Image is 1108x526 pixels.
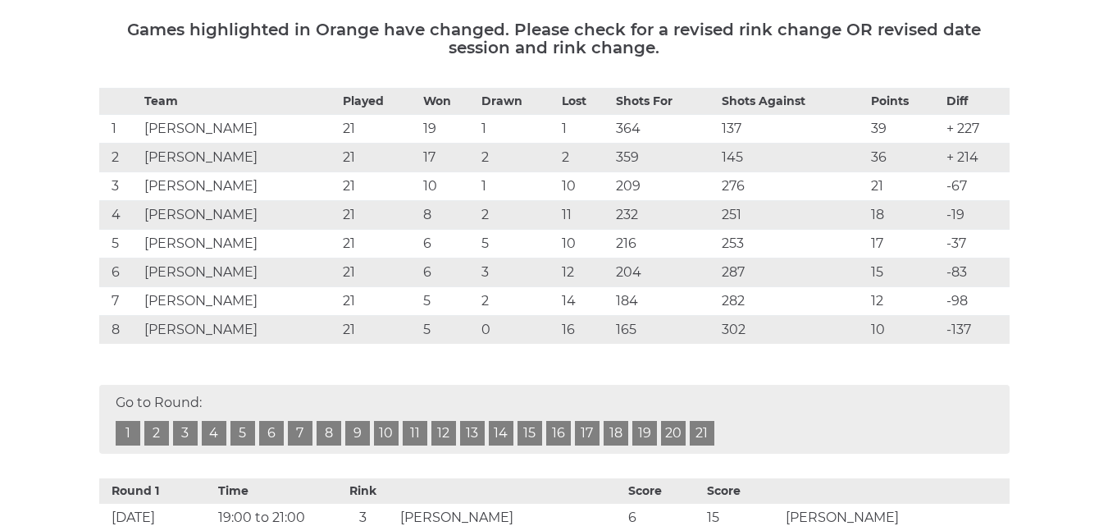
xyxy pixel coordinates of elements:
[431,421,456,446] a: 12
[259,421,284,446] a: 6
[558,115,611,144] td: 1
[140,144,339,172] td: [PERSON_NAME]
[661,421,686,446] a: 20
[942,316,1010,345] td: -137
[339,89,419,115] th: Played
[477,316,558,345] td: 0
[477,172,558,201] td: 1
[339,115,419,144] td: 21
[419,201,478,230] td: 8
[867,230,942,258] td: 17
[99,258,141,287] td: 6
[419,287,478,316] td: 5
[612,89,718,115] th: Shots For
[477,89,558,115] th: Drawn
[99,21,1010,57] h5: Games highlighted in Orange have changed. Please check for a revised rink change OR revised date ...
[718,316,868,345] td: 302
[558,89,611,115] th: Lost
[99,172,141,201] td: 3
[612,201,718,230] td: 232
[942,230,1010,258] td: -37
[477,258,558,287] td: 3
[612,144,718,172] td: 359
[140,201,339,230] td: [PERSON_NAME]
[558,287,611,316] td: 14
[867,144,942,172] td: 36
[942,258,1010,287] td: -83
[214,478,330,504] th: Time
[374,421,399,446] a: 10
[339,172,419,201] td: 21
[339,230,419,258] td: 21
[558,172,611,201] td: 10
[116,421,140,446] a: 1
[942,287,1010,316] td: -98
[942,172,1010,201] td: -67
[477,230,558,258] td: 5
[867,201,942,230] td: 18
[330,478,396,504] th: Rink
[575,421,600,446] a: 17
[419,89,478,115] th: Won
[718,230,868,258] td: 253
[140,287,339,316] td: [PERSON_NAME]
[140,89,339,115] th: Team
[690,421,714,446] a: 21
[942,201,1010,230] td: -19
[460,421,485,446] a: 13
[173,421,198,446] a: 3
[518,421,542,446] a: 15
[612,115,718,144] td: 364
[612,316,718,345] td: 165
[942,115,1010,144] td: + 227
[419,115,478,144] td: 19
[867,172,942,201] td: 21
[546,421,571,446] a: 16
[604,421,628,446] a: 18
[403,421,427,446] a: 11
[867,316,942,345] td: 10
[867,89,942,115] th: Points
[489,421,513,446] a: 14
[419,172,478,201] td: 10
[339,287,419,316] td: 21
[612,258,718,287] td: 204
[288,421,312,446] a: 7
[339,201,419,230] td: 21
[419,144,478,172] td: 17
[477,287,558,316] td: 2
[140,115,339,144] td: [PERSON_NAME]
[317,421,341,446] a: 8
[477,144,558,172] td: 2
[345,421,370,446] a: 9
[703,478,782,504] th: Score
[230,421,255,446] a: 5
[339,144,419,172] td: 21
[99,385,1010,454] div: Go to Round:
[612,172,718,201] td: 209
[477,115,558,144] td: 1
[632,421,657,446] a: 19
[867,115,942,144] td: 39
[419,258,478,287] td: 6
[612,230,718,258] td: 216
[718,287,868,316] td: 282
[558,230,611,258] td: 10
[99,316,141,345] td: 8
[339,316,419,345] td: 21
[718,89,868,115] th: Shots Against
[558,316,611,345] td: 16
[419,230,478,258] td: 6
[718,115,868,144] td: 137
[477,201,558,230] td: 2
[718,172,868,201] td: 276
[140,230,339,258] td: [PERSON_NAME]
[718,258,868,287] td: 287
[140,258,339,287] td: [PERSON_NAME]
[558,201,611,230] td: 11
[99,144,141,172] td: 2
[942,89,1010,115] th: Diff
[867,258,942,287] td: 15
[942,144,1010,172] td: + 214
[99,287,141,316] td: 7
